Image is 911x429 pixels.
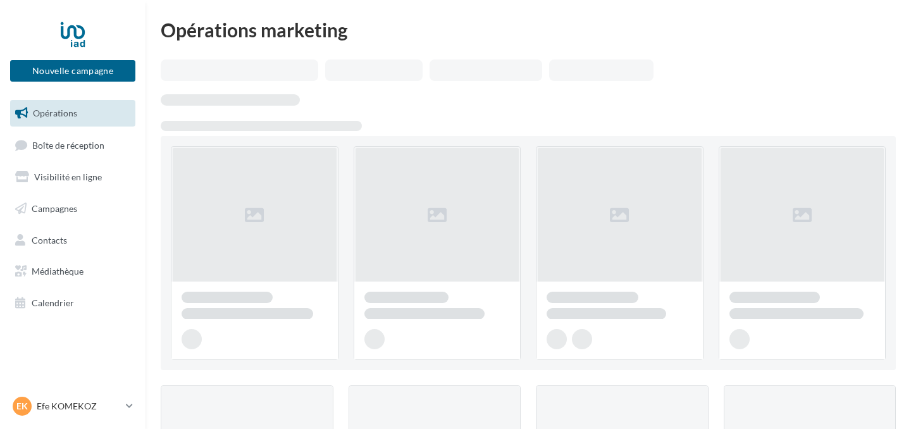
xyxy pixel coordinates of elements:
[8,196,138,222] a: Campagnes
[161,20,896,39] div: Opérations marketing
[32,297,74,308] span: Calendrier
[37,400,121,413] p: Efe KOMEKOZ
[8,227,138,254] a: Contacts
[8,258,138,285] a: Médiathèque
[16,400,28,413] span: EK
[8,290,138,316] a: Calendrier
[32,203,77,214] span: Campagnes
[10,394,135,418] a: EK Efe KOMEKOZ
[32,234,67,245] span: Contacts
[32,266,84,277] span: Médiathèque
[32,139,104,150] span: Boîte de réception
[34,171,102,182] span: Visibilité en ligne
[8,132,138,159] a: Boîte de réception
[8,100,138,127] a: Opérations
[10,60,135,82] button: Nouvelle campagne
[33,108,77,118] span: Opérations
[8,164,138,190] a: Visibilité en ligne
